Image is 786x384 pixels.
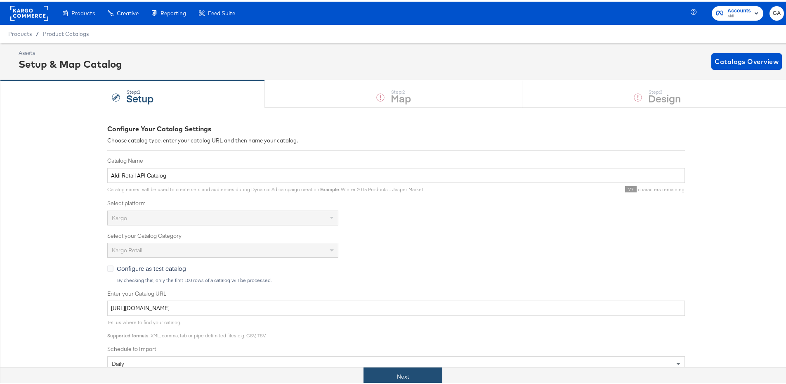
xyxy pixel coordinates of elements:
span: Creative [117,8,139,15]
button: AccountsAldi [712,5,763,19]
span: Products [71,8,95,15]
div: Choose catalog type, enter your catalog URL and then name your catalog. [107,135,685,143]
span: Catalogs Overview [715,54,779,66]
button: GA [769,5,784,19]
div: Step: 1 [126,88,153,93]
span: Accounts [727,5,751,14]
button: Catalogs Overview [711,52,782,68]
label: Schedule to Import [107,344,685,351]
span: Reporting [161,8,186,15]
input: Name your catalog e.g. My Dynamic Product Catalog [107,166,685,182]
div: characters remaining [423,185,685,191]
span: daily [112,358,124,366]
span: Configure as test catalog [117,263,186,271]
label: Select platform [107,198,685,206]
span: Tell us where to find your catalog. : XML, comma, tab or pipe delimited files e.g. CSV, TSV. [107,318,266,337]
a: Product Catalogs [43,29,89,36]
span: GA [773,7,781,17]
strong: Example [320,185,339,191]
span: 77 [625,185,637,191]
span: / [32,29,43,36]
span: Aldi [727,12,751,18]
span: Products [8,29,32,36]
div: Setup & Map Catalog [19,55,122,69]
input: Enter Catalog URL, e.g. http://www.example.com/products.xml [107,299,685,314]
div: By checking this, only the first 100 rows of a catalog will be processed. [117,276,685,282]
strong: Supported formats [107,331,149,337]
strong: Setup [126,90,153,103]
span: Kargo Retail [112,245,142,252]
label: Select your Catalog Category [107,230,685,238]
div: Configure Your Catalog Settings [107,123,685,132]
label: Catalog Name [107,155,685,163]
div: Assets [19,47,122,55]
label: Enter your Catalog URL [107,288,685,296]
span: Feed Suite [208,8,235,15]
span: Kargo [112,213,127,220]
span: Catalog names will be used to create sets and audiences during Dynamic Ad campaign creation. : Wi... [107,185,423,191]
